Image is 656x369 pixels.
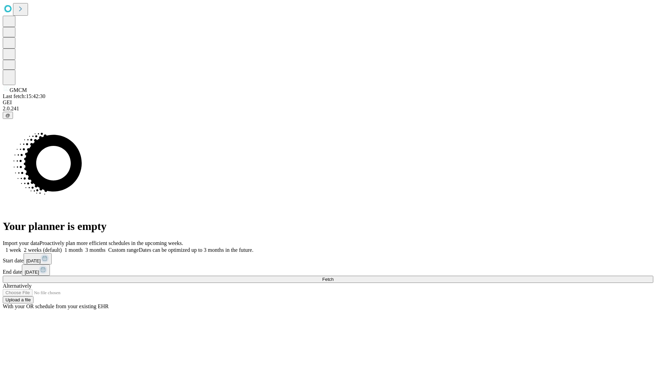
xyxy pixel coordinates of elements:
[322,277,333,282] span: Fetch
[3,240,40,246] span: Import your data
[5,247,21,253] span: 1 week
[65,247,83,253] span: 1 month
[3,303,109,309] span: With your OR schedule from your existing EHR
[108,247,139,253] span: Custom range
[3,220,653,233] h1: Your planner is empty
[26,258,41,263] span: [DATE]
[3,264,653,276] div: End date
[3,253,653,264] div: Start date
[24,253,52,264] button: [DATE]
[3,283,31,289] span: Alternatively
[3,106,653,112] div: 2.0.241
[139,247,253,253] span: Dates can be optimized up to 3 months in the future.
[3,296,33,303] button: Upload a file
[5,113,10,118] span: @
[85,247,106,253] span: 3 months
[10,87,27,93] span: GMCM
[3,99,653,106] div: GEI
[40,240,183,246] span: Proactively plan more efficient schedules in the upcoming weeks.
[3,112,13,119] button: @
[3,93,45,99] span: Last fetch: 15:42:30
[24,247,62,253] span: 2 weeks (default)
[25,270,39,275] span: [DATE]
[22,264,50,276] button: [DATE]
[3,276,653,283] button: Fetch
